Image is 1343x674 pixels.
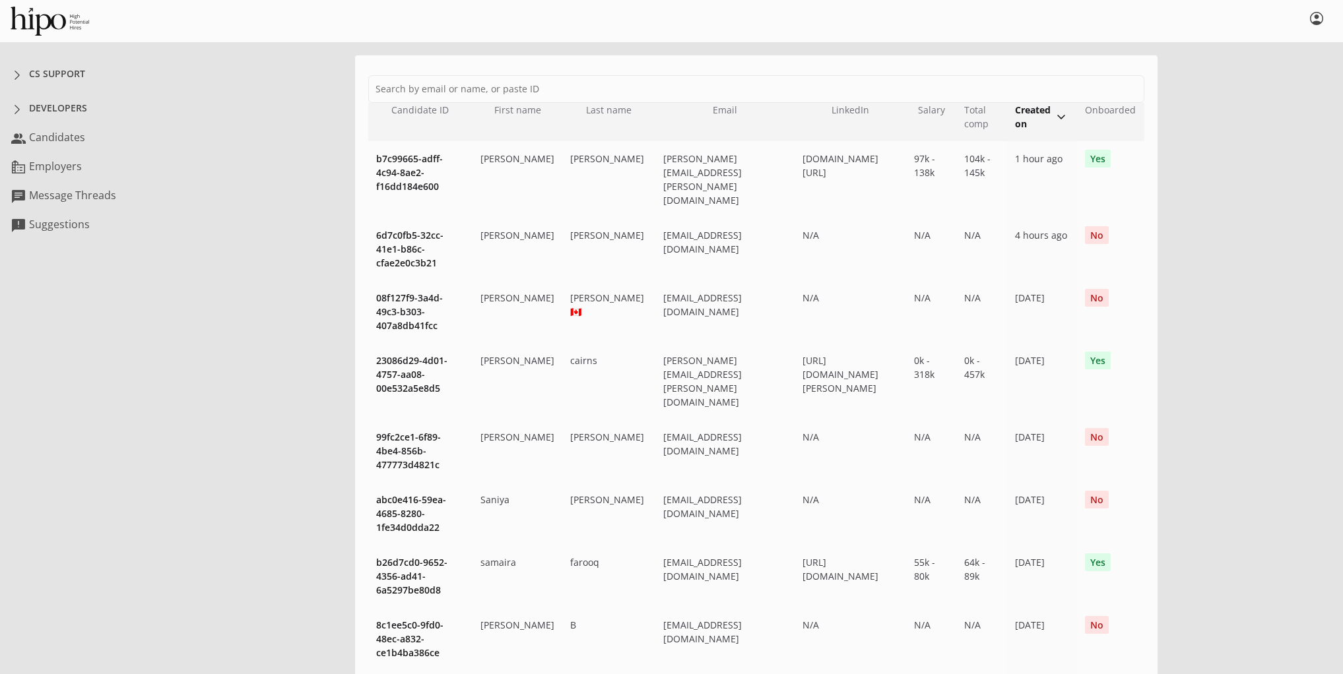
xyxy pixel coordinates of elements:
[1015,556,1045,568] time: [DATE]
[570,354,597,367] span: cairns
[914,619,931,631] span: N/A
[1085,150,1111,168] span: Yes
[1085,616,1109,634] span: No
[376,493,446,534] span: abc0e416-59ea-4685-8280-1fe34d0dda22
[1015,619,1045,631] time: [DATE]
[570,556,599,568] span: farooq
[1015,152,1063,165] time: 1 hour ago
[570,152,644,165] span: [PERSON_NAME]
[803,431,819,443] span: N/A
[570,229,644,241] span: [PERSON_NAME]
[480,556,516,568] span: samaira
[803,229,819,241] span: N/A
[964,493,981,506] span: N/A
[914,103,949,117] div: Salary
[480,493,509,506] span: Saniya
[376,103,465,117] div: Candidate ID
[1085,553,1111,571] span: Yes
[803,291,819,304] span: N/A
[1015,103,1069,131] div: Created on
[11,189,24,202] span: chat
[1015,229,1067,241] time: 4 hours ago
[1015,431,1045,443] time: [DATE]
[11,160,24,173] span: source_environment
[964,431,981,443] span: N/A
[914,493,931,506] span: N/A
[376,431,441,471] span: 99fc2ce1-6f89-4be4-856b-477773d4821c
[570,619,576,631] span: B
[663,619,742,645] span: [EMAIL_ADDRESS][DOMAIN_NAME]
[914,556,935,582] span: 55k - 80k
[914,229,931,241] span: N/A
[803,354,878,394] a: [URL][DOMAIN_NAME][PERSON_NAME]
[663,493,742,520] span: [EMAIL_ADDRESS][DOMAIN_NAME]
[663,103,787,117] div: Email
[570,431,644,443] span: [PERSON_NAME]
[376,229,443,269] span: 6d7c0fb5-32cc-41e1-b86c-cfae2e0c3b21
[663,431,742,457] span: [EMAIL_ADDRESS][DOMAIN_NAME]
[663,556,742,582] span: [EMAIL_ADDRESS][DOMAIN_NAME]
[5,211,164,237] a: feedbackSuggestions
[11,131,24,144] span: group
[480,619,554,631] span: [PERSON_NAME]
[1015,291,1045,304] time: [DATE]
[570,291,644,318] span: [PERSON_NAME] 🇨🇦
[914,354,934,381] span: 0k - 318k
[1085,289,1109,307] span: No
[480,229,554,241] span: [PERSON_NAME]
[1306,11,1327,32] span: account_circle
[480,431,554,443] span: [PERSON_NAME]
[376,152,443,193] span: b7c99665-adff-4c94-8ae2-f16dd184e600
[376,556,447,596] span: b26d7cd0-9652-4356-ad41-6a5297be80d8
[480,291,554,304] span: [PERSON_NAME]
[1085,491,1109,508] span: No
[480,354,554,367] span: [PERSON_NAME]
[570,493,644,506] span: [PERSON_NAME]
[11,7,89,36] img: Hipo logo
[5,124,164,150] a: groupCandidates
[1085,352,1111,369] span: Yes
[1053,109,1069,125] span: keyboard_arrow_up
[964,619,981,631] span: N/A
[914,291,931,304] span: N/A
[11,218,24,231] span: feedback
[803,619,819,631] span: N/A
[663,229,742,255] span: [EMAIL_ADDRESS][DOMAIN_NAME]
[1085,103,1136,117] div: Onboarded
[368,75,1144,103] input: Search by email or name, or paste ID
[663,291,742,318] span: [EMAIL_ADDRESS][DOMAIN_NAME]
[803,493,819,506] span: N/A
[964,291,981,304] span: N/A
[376,291,443,332] span: 08f127f9-3a4d-49c3-b303-407a8db41fcc
[376,619,443,659] span: 8c1ee5c0-9fd0-48ec-a832-ce1b4ba386ce
[376,354,447,394] span: 23086d29-4d01-4757-aa08-00e532a5e8d5
[964,354,985,381] span: 0k - 457k
[480,103,554,117] div: First name
[5,153,164,179] a: source_environmentEmployers
[964,229,981,241] span: N/A
[964,103,999,131] div: Total comp
[914,431,931,443] span: N/A
[1015,493,1045,506] time: [DATE]
[480,152,554,165] span: [PERSON_NAME]
[914,152,935,179] span: 97k - 138k
[1085,428,1109,446] span: No
[29,102,87,115] div: Developers
[803,152,878,179] a: [DOMAIN_NAME][URL]
[803,556,878,582] a: [URL][DOMAIN_NAME]
[29,67,85,80] div: CS Support
[663,354,742,408] span: [PERSON_NAME][EMAIL_ADDRESS][PERSON_NAME][DOMAIN_NAME]
[803,103,898,117] div: LinkedIn
[570,103,647,117] div: Last name
[964,556,985,582] span: 64k - 89k
[663,152,742,206] span: [PERSON_NAME][EMAIL_ADDRESS][PERSON_NAME][DOMAIN_NAME]
[964,152,991,179] span: 104k - 145k
[1015,354,1045,367] time: [DATE]
[5,182,164,208] a: chatMessage Threads
[1085,226,1109,244] span: No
